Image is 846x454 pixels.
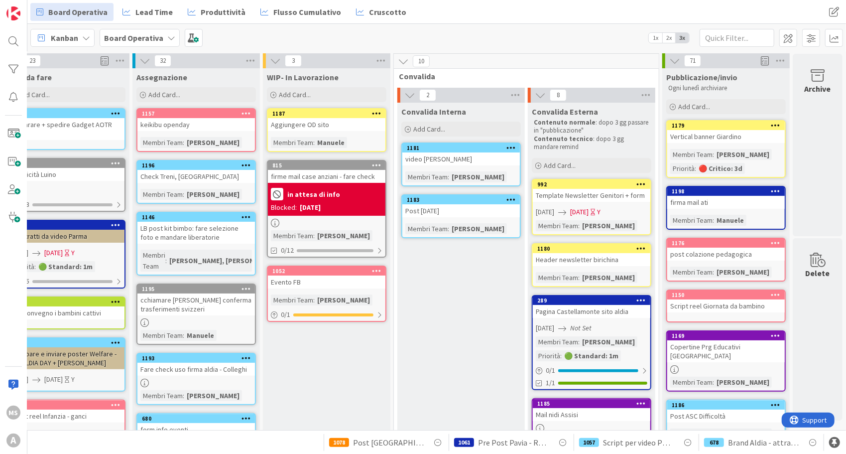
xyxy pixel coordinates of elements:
[287,191,340,198] b: in attesa di info
[183,390,184,401] span: :
[695,163,696,174] span: :
[201,6,245,18] span: Produttività
[142,355,255,362] div: 1193
[537,181,650,188] div: 992
[117,3,179,21] a: Lead Time
[48,6,108,18] span: Board Operativa
[184,330,217,341] div: Manuele
[285,55,302,67] span: 3
[534,118,596,127] strong: Contenuto normale
[478,437,549,449] span: Pre Post Pavia - Re Artù! FINE AGOSTO
[353,437,424,449] span: Post [GEOGRAPHIC_DATA] - [DATE]
[667,187,785,196] div: 1198
[407,196,520,203] div: 1183
[667,331,785,362] div: 1169Copertine Prg Educativi [GEOGRAPHIC_DATA]
[7,109,124,140] div: 1200Preparare + spedire Gadget AOTR Lazio
[184,189,242,200] div: [PERSON_NAME]
[667,291,785,300] div: 1150
[137,354,255,376] div: 1193Fare check uso firma aldia - Colleghi
[714,429,772,440] div: [PERSON_NAME]
[137,414,255,436] div: 680form info eventi
[405,223,448,234] div: Membri Team
[448,171,449,182] span: :
[533,180,650,202] div: 992Template Newsletter Genitori + form
[533,296,650,305] div: 289
[300,202,321,213] div: [DATE]
[44,374,63,385] span: [DATE]
[533,253,650,266] div: Header newsletter birichina
[667,340,785,362] div: Copertine Prg Educativi [GEOGRAPHIC_DATA]
[137,222,255,244] div: LB post kit bimbo: fare selezione foto e mandare liberatorie
[536,207,554,217] span: [DATE]
[137,285,255,315] div: 1195cchiamare [PERSON_NAME] conferma trasferimenti svizzeri
[562,350,621,361] div: 🟢 Standard: 1m
[684,55,701,67] span: 71
[329,438,349,447] div: 1078
[402,144,520,152] div: 1181
[268,109,385,118] div: 1187
[11,299,124,305] div: 1194
[713,377,714,388] span: :
[142,214,255,221] div: 1146
[672,240,785,247] div: 1176
[533,180,650,189] div: 992
[148,90,180,99] span: Add Card...
[402,195,520,204] div: 1183
[550,89,567,101] span: 8
[272,162,385,169] div: 815
[402,152,520,165] div: video [PERSON_NAME]
[533,399,650,408] div: 1185
[666,72,737,82] span: Pubblicazione/invio
[137,213,255,222] div: 1146
[24,55,41,67] span: 23
[271,202,297,213] div: Blocked:
[672,188,785,195] div: 1198
[696,163,745,174] div: 🔴 Critico: 3d
[533,364,650,377] div: 0/1
[667,401,785,423] div: 1186Post ASC Difficoltà
[670,215,713,226] div: Membri Team
[402,144,520,165] div: 1181video [PERSON_NAME]
[578,336,580,347] span: :
[137,170,255,183] div: Check Treni, [GEOGRAPHIC_DATA]
[268,118,385,131] div: Aggiungere OD sito
[399,71,646,81] span: Convalida
[7,159,124,168] div: 764
[667,300,785,312] div: Script reel Giornata da bambino
[667,130,785,143] div: Vertical banner Giardino
[142,415,255,422] div: 680
[184,137,242,148] div: [PERSON_NAME]
[268,308,385,321] div: 0/1
[714,149,772,160] div: [PERSON_NAME]
[71,374,75,385] div: Y
[7,109,124,118] div: 1200
[667,121,785,130] div: 1179
[806,267,830,279] div: Delete
[7,168,124,181] div: Pubblicità Luino
[728,437,799,449] span: Brand Aldia - attrattività
[137,294,255,315] div: cchiamare [PERSON_NAME] conferma trasferimenti svizzeri
[533,244,650,253] div: 1180
[6,406,20,420] div: MS
[670,267,713,278] div: Membri Team
[137,213,255,244] div: 1146LB post kit bimbo: fare selezione foto e mandare liberatorie
[534,119,649,135] p: : dopo 3 gg passare in "pubblicazione"
[579,438,599,447] div: 1057
[570,323,592,332] i: Not Set
[670,149,713,160] div: Membri Team
[6,434,20,448] div: A
[580,220,637,231] div: [PERSON_NAME]
[603,437,674,449] span: Script per video PROMO CE
[546,365,555,376] span: 0 / 1
[271,230,313,241] div: Membri Team
[805,83,831,95] div: Archive
[140,137,183,148] div: Membri Team
[135,6,173,18] span: Lead Time
[11,160,124,167] div: 764
[18,90,50,99] span: Add Card...
[142,110,255,117] div: 1157
[7,298,124,319] div: 1194reel convegno i bambini cattivi
[268,161,385,170] div: 815
[34,261,36,272] span: :
[268,267,385,276] div: 1052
